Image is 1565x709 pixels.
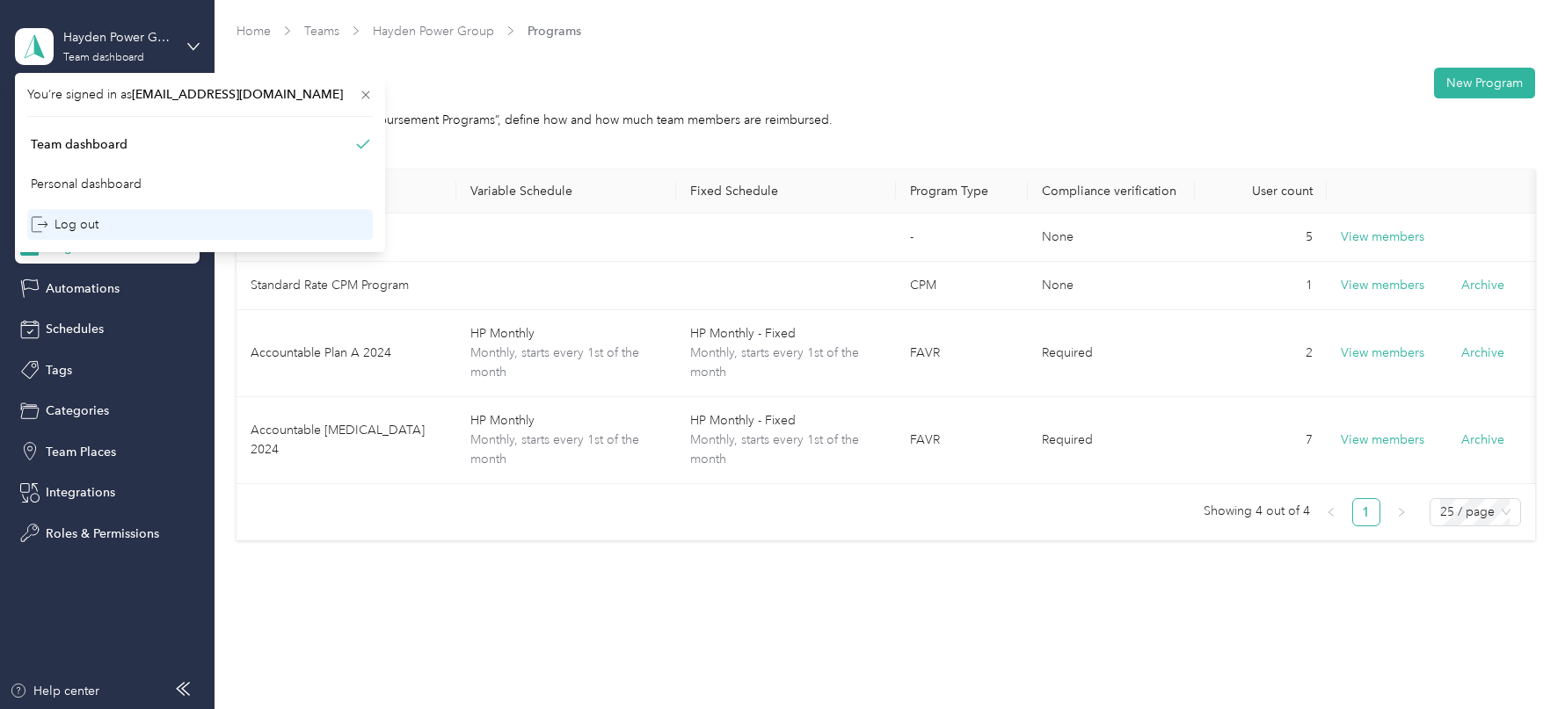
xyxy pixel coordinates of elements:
td: FAVR [896,310,1028,397]
td: Standard Rate CPM Program [237,262,456,310]
td: Accountable Plan A 2024 [237,310,456,397]
a: 1 [1353,499,1379,525]
td: Required [1028,397,1195,484]
span: left [1326,507,1336,517]
span: [EMAIL_ADDRESS][DOMAIN_NAME] [132,87,343,102]
button: Archive [1461,344,1504,362]
span: right [1396,507,1407,517]
button: Help center [10,682,99,700]
th: User count [1195,170,1327,213]
div: Team dashboard [63,53,144,63]
span: Monthly, starts every 1st of the month [470,430,662,469]
td: 7 [1195,397,1327,484]
span: 25 / page [1440,499,1510,525]
button: View members [1341,344,1424,363]
div: Page Size [1430,498,1521,526]
td: - [896,213,1028,262]
div: Personal dashboard [31,175,142,193]
div: Hayden Power Group [63,28,173,47]
li: Next Page [1387,498,1416,526]
span: Programs [528,22,581,40]
span: HP Monthly - Fixed [690,411,882,430]
a: Home [237,24,271,39]
th: Fixed Schedule [676,170,896,213]
a: Teams [304,24,339,39]
th: Program Type [896,170,1028,213]
li: 1 [1352,498,1380,526]
th: Compliance verification [1028,170,1195,213]
span: HP Monthly [470,411,662,430]
td: None [1028,213,1195,262]
button: View members [1341,276,1424,295]
a: Hayden Power Group [373,24,494,39]
th: Variable Schedule [456,170,676,213]
td: CPM [896,262,1028,310]
span: Categories [46,402,109,420]
span: Automations [46,279,120,298]
span: Monthly, starts every 1st of the month [690,430,882,469]
td: FAVR [896,397,1028,484]
button: Archive [1461,430,1504,449]
span: Roles & Permissions [46,525,159,543]
td: Accountable [MEDICAL_DATA] 2024 [237,397,456,484]
iframe: Everlance-gr Chat Button Frame [1467,611,1565,709]
li: Previous Page [1317,498,1345,526]
td: 2 [1195,310,1327,397]
div: Log out [31,215,98,234]
button: View members [1341,430,1424,450]
div: Team dashboard [31,135,127,154]
span: Monthly, starts every 1st of the month [690,344,882,382]
td: None [1028,262,1195,310]
span: HP Monthly [470,324,662,344]
span: Tags [46,361,72,380]
button: New Program [1434,68,1535,98]
span: HP Monthly - Fixed [690,324,882,344]
span: Showing 4 out of 4 [1204,498,1310,525]
span: Schedules [46,320,104,338]
button: left [1317,498,1345,526]
span: Monthly, starts every 1st of the month [470,344,662,382]
td: 1 [1195,262,1327,310]
button: right [1387,498,1416,526]
span: Integrations [46,483,115,502]
td: 5 [1195,213,1327,262]
td: Required [1028,310,1195,397]
div: Programs, short for “Reimbursement Programs”, define how and how much team members are reimbursed. [237,111,1535,129]
button: Archive [1461,276,1504,294]
span: You’re signed in as [27,85,373,104]
button: View members [1341,228,1424,247]
span: Team Places [46,443,116,461]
